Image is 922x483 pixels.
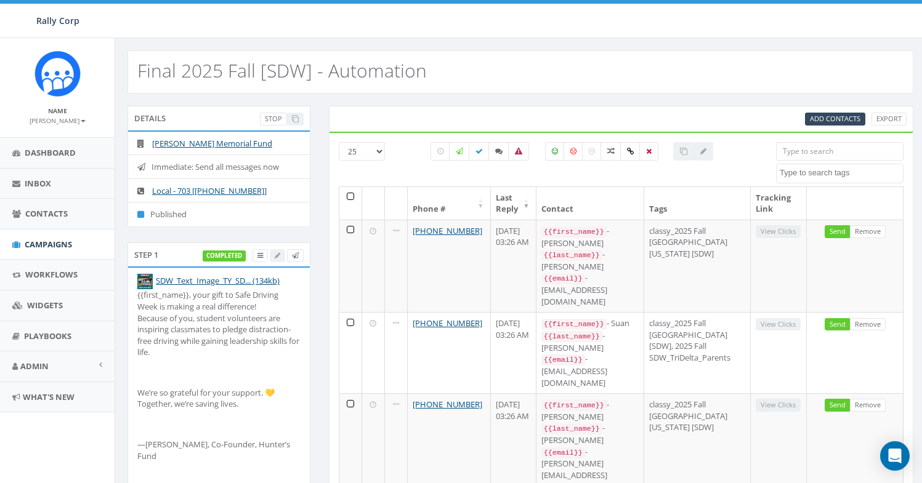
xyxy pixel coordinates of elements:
[491,312,536,393] td: [DATE] 03:26 AM
[30,114,86,126] a: [PERSON_NAME]
[156,275,280,286] a: SDW_Text_Image_TY_SD... (134kb)
[541,272,639,307] div: - [EMAIL_ADDRESS][DOMAIN_NAME]
[850,225,886,238] a: Remove
[408,187,491,220] th: Phone #: activate to sort column ascending
[137,387,301,410] p: We’re so grateful for your support. 💛 Together, we’re saving lives.
[541,331,602,342] code: {{last_name}}
[36,15,79,26] span: Rally Corp
[541,225,639,249] div: - [PERSON_NAME]
[20,361,49,372] span: Admin
[536,187,644,220] th: Contact
[541,354,585,365] code: {{email}}
[541,250,602,261] code: {{last_name}}
[128,154,310,179] li: Immediate: Send all messages now
[30,116,86,125] small: [PERSON_NAME]
[601,142,621,161] label: Mixed
[751,187,807,220] th: Tracking Link
[541,273,585,284] code: {{email}}
[292,250,299,260] span: Send Test Message
[582,142,602,161] label: Neutral
[137,60,427,81] h2: Final 2025 Fall [SDW] - Automation
[805,113,865,126] a: Add Contacts
[152,185,267,196] a: Local - 703 [[PHONE_NUMBER]]
[810,114,860,123] span: Add Contacts
[850,399,886,412] a: Remove
[541,399,639,422] div: - [PERSON_NAME]
[413,317,482,329] a: [PHONE_NUMBER]
[541,330,639,353] div: - [PERSON_NAME]
[541,353,639,388] div: - [EMAIL_ADDRESS][DOMAIN_NAME]
[541,319,607,330] code: {{first_name}}
[508,142,529,161] label: Bounced
[48,106,67,115] small: Name
[127,106,310,130] div: Details
[449,142,470,161] label: Sending
[24,330,71,341] span: Playbooks
[469,142,490,161] label: Delivered
[541,447,585,458] code: {{email}}
[491,187,536,220] th: Last Reply: activate to sort column ascending
[137,439,301,461] p: —[PERSON_NAME], Co-Founder, Hunter’s Fund
[491,220,536,312] td: [DATE] 03:26 AM
[23,391,75,402] span: What's New
[825,225,851,238] a: Send
[257,250,263,260] span: View Campaign Delivery Statistics
[825,318,851,331] a: Send
[25,147,76,158] span: Dashboard
[541,422,639,445] div: - [PERSON_NAME]
[431,142,450,161] label: Pending
[620,142,641,161] label: Link Clicked
[541,423,602,434] code: {{last_name}}
[644,187,751,220] th: Tags
[27,300,63,311] span: Widgets
[25,178,51,189] span: Inbox
[137,289,301,357] p: {{first_name}}, your gift to Safe Driving Week is making a real difference! Because of you, stude...
[541,400,607,411] code: {{first_name}}
[541,249,639,272] div: - [PERSON_NAME]
[34,50,81,97] img: Icon_1.png
[203,250,246,261] label: completed
[137,163,152,171] i: Immediate: Send all messages now
[639,142,658,161] label: Removed
[871,113,907,126] a: Export
[541,317,639,330] div: - Suan
[545,142,565,161] label: Positive
[644,312,751,393] td: classy_2025 Fall [GEOGRAPHIC_DATA] [SDW], 2025 Fall SDW_TriDelta_Parents
[564,142,583,161] label: Negative
[810,114,860,123] span: CSV files only
[825,399,851,412] a: Send
[541,226,607,238] code: {{first_name}}
[25,269,78,280] span: Workflows
[260,113,287,126] a: Stop
[413,225,482,236] a: [PHONE_NUMBER]
[850,318,886,331] a: Remove
[780,167,903,178] textarea: Search
[776,142,904,161] input: Type to search
[137,210,150,218] i: Published
[880,441,910,471] div: Open Intercom Messenger
[128,202,310,226] li: Published
[25,239,72,250] span: Campaigns
[644,220,751,312] td: classy_2025 Fall [GEOGRAPHIC_DATA][US_STATE] [SDW]
[152,138,272,149] a: [PERSON_NAME] Memorial Fund
[25,208,68,219] span: Contacts
[413,399,482,410] a: [PHONE_NUMBER]
[127,242,310,267] div: Step 1
[488,142,509,161] label: Replied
